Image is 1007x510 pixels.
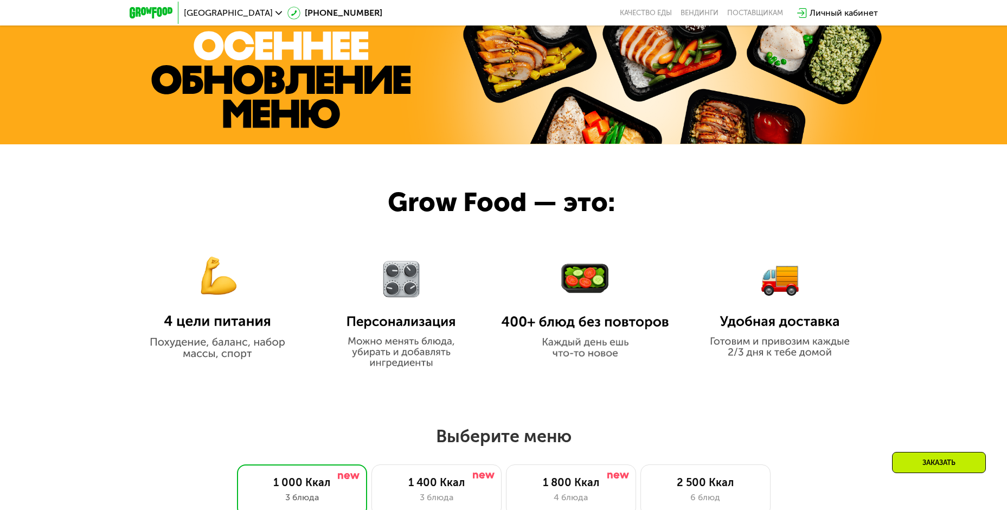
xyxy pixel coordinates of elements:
[517,476,625,489] div: 1 800 Ккал
[35,425,972,447] h2: Выберите меню
[517,491,625,504] div: 4 блюда
[810,7,878,20] div: Личный кабинет
[681,9,719,17] a: Вендинги
[620,9,672,17] a: Качество еды
[892,452,986,473] div: Заказать
[383,491,490,504] div: 3 блюда
[388,182,655,222] div: Grow Food — это:
[383,476,490,489] div: 1 400 Ккал
[652,476,759,489] div: 2 500 Ккал
[248,476,356,489] div: 1 000 Ккал
[184,9,273,17] span: [GEOGRAPHIC_DATA]
[248,491,356,504] div: 3 блюда
[287,7,382,20] a: [PHONE_NUMBER]
[652,491,759,504] div: 6 блюд
[727,9,783,17] div: поставщикам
